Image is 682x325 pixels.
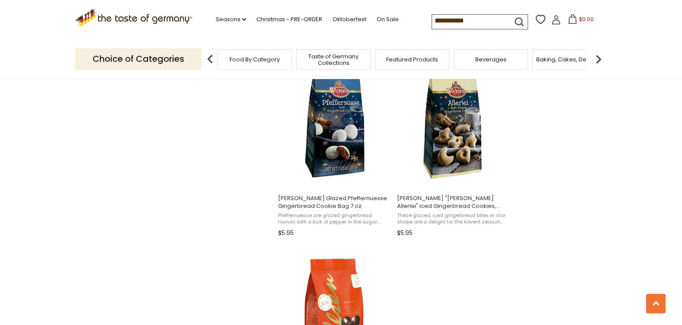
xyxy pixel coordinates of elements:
[230,56,280,63] a: Food By Category
[563,14,599,27] button: $0.00
[278,212,390,226] span: Pfeffernuesse are glazed gingerbread rounds with a kick of pepper in the sugar glaze. From [GEOGR...
[475,56,506,63] a: Beverages
[536,56,603,63] a: Baking, Cakes, Desserts
[386,56,438,63] a: Featured Products
[216,15,246,24] a: Seasons
[278,229,294,238] span: $5.95
[579,16,594,23] span: $0.00
[590,51,607,68] img: next arrow
[377,15,399,24] a: On Sale
[397,229,413,238] span: $5.95
[202,51,219,68] img: previous arrow
[75,48,202,70] p: Choice of Categories
[277,66,391,181] img: Wicklein Glazed Pfeffernuesse Gingerbread Cookie Bag 7 oz.
[277,58,391,240] a: Wicklein Glazed Pfeffernuesse Gingerbread Cookie Bag 7 oz.
[396,58,510,240] a: Wicklein
[333,15,366,24] a: Oktoberfest
[256,15,322,24] a: Christmas - PRE-ORDER
[278,194,390,210] span: [PERSON_NAME] Glazed Pfeffernuesse Gingerbread Cookie Bag 7 oz.
[299,53,368,66] a: Taste of Germany Collections
[397,194,509,210] span: [PERSON_NAME] "[PERSON_NAME] Allerlei" Iced Gingerbread Cookies, Assorted Shapes, in Bag 7 oz.
[397,212,509,226] span: These glazed, iced gingerbread bites in star shape are a delight for the Advent season and before...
